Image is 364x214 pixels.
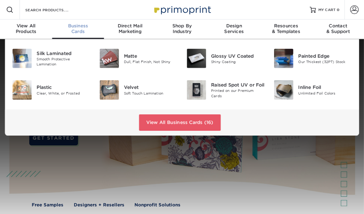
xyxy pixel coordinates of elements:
[152,3,212,16] img: Primoprint
[124,59,177,64] div: Dull, Flat Finish, Not Shiny
[274,80,293,99] img: Inline Foil Business Cards
[298,59,352,64] div: Our Thickest (32PT) Stock
[100,49,119,68] img: Matte Business Cards
[274,78,352,102] a: Inline Foil Business Cards Inline Foil Unlimited Foil Colors
[124,52,177,59] div: Matte
[211,88,265,98] div: Printed on our Premium Cards
[208,23,260,34] div: Services
[156,23,208,29] span: Shop By
[104,23,156,29] span: Direct Mail
[208,23,260,29] span: Design
[274,49,293,68] img: Painted Edge Business Cards
[99,46,177,70] a: Matte Business Cards Matte Dull, Flat Finish, Not Shiny
[260,20,312,39] a: Resources& Templates
[187,80,206,99] img: Raised Spot UV or Foil Business Cards
[104,23,156,34] div: Marketing
[211,59,265,64] div: Shiny Coating
[208,20,260,39] a: DesignServices
[337,8,340,12] span: 0
[211,52,265,59] div: Glossy UV Coated
[274,46,352,70] a: Painted Edge Business Cards Painted Edge Our Thickest (32PT) Stock
[187,78,265,102] a: Raised Spot UV or Foil Business Cards Raised Spot UV or Foil Printed on our Premium Cards
[12,80,32,99] img: Plastic Business Cards
[124,91,177,96] div: Soft Touch Lamination
[37,50,90,57] div: Silk Laminated
[37,57,90,67] div: Smooth Protective Lamination
[211,81,265,88] div: Raised Spot UV or Foil
[187,49,206,68] img: Glossy UV Coated Business Cards
[298,84,352,91] div: Inline Foil
[318,7,336,12] span: MY CART
[298,91,352,96] div: Unlimited Foil Colors
[312,20,364,39] a: Contact& Support
[312,23,364,29] span: Contact
[156,20,208,39] a: Shop ByIndustry
[12,78,90,102] a: Plastic Business Cards Plastic Clear, White, or Frosted
[37,84,90,91] div: Plastic
[104,20,156,39] a: Direct MailMarketing
[52,23,104,34] div: Cards
[312,23,364,34] div: & Support
[124,84,177,91] div: Velvet
[99,78,177,102] a: Velvet Business Cards Velvet Soft Touch Lamination
[12,49,32,68] img: Silk Laminated Business Cards
[12,46,90,70] a: Silk Laminated Business Cards Silk Laminated Smooth Protective Lamination
[187,46,265,70] a: Glossy UV Coated Business Cards Glossy UV Coated Shiny Coating
[139,114,221,131] a: View All Business Cards (16)
[156,23,208,34] div: Industry
[52,20,104,39] a: BusinessCards
[37,91,90,96] div: Clear, White, or Frosted
[25,6,84,13] input: SEARCH PRODUCTS.....
[52,23,104,29] span: Business
[298,52,352,59] div: Painted Edge
[100,80,119,99] img: Velvet Business Cards
[260,23,312,34] div: & Templates
[260,23,312,29] span: Resources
